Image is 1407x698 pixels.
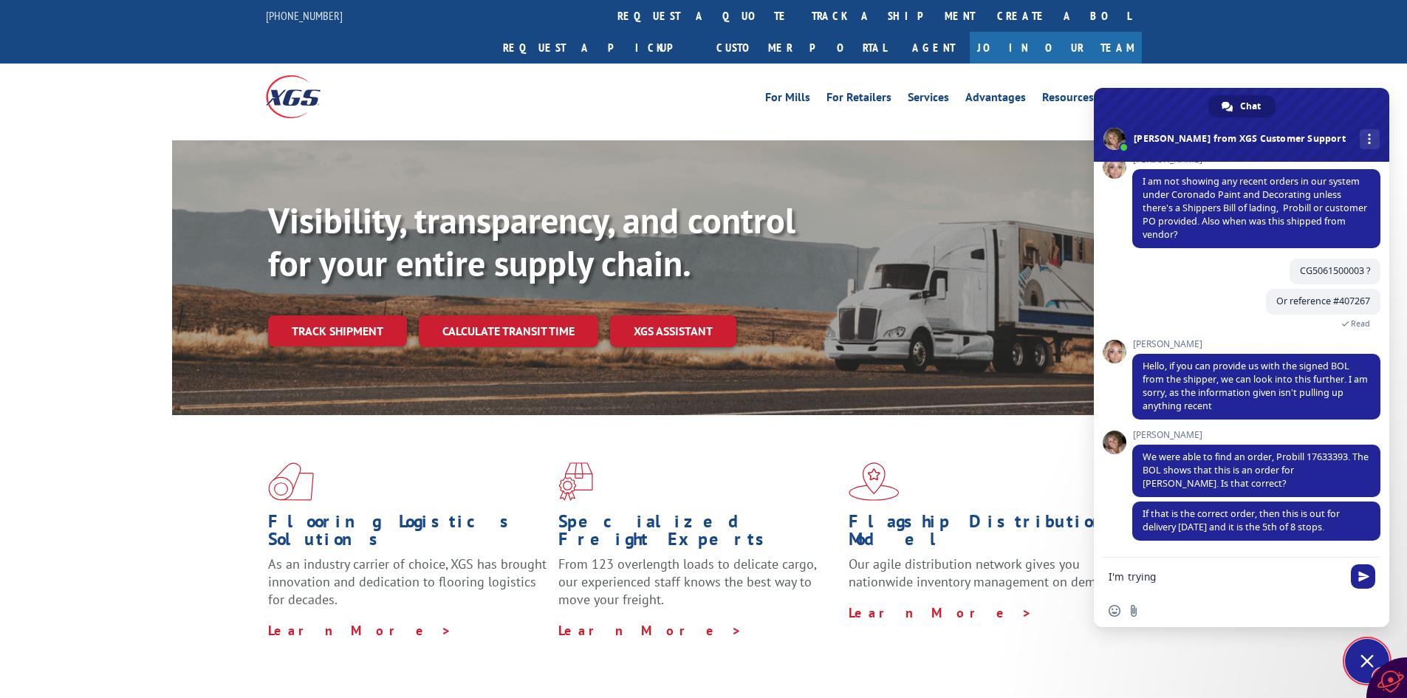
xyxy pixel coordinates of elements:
a: Resources [1042,92,1094,108]
a: For Mills [765,92,810,108]
a: Learn More > [558,622,742,639]
img: xgs-icon-total-supply-chain-intelligence-red [268,462,314,501]
a: XGS ASSISTANT [610,315,736,347]
span: Send [1351,564,1375,589]
div: Close chat [1345,639,1389,683]
span: If that is the correct order, then this is out for delivery [DATE] and it is the 5th of 8 stops. [1143,507,1340,533]
span: Insert an emoji [1109,605,1120,617]
span: Or reference #407267 [1276,295,1370,307]
span: Hello, if you can provide us with the signed BOL from the shipper, we can look into this further.... [1143,360,1368,412]
p: From 123 overlength loads to delicate cargo, our experienced staff knows the best way to move you... [558,555,838,621]
span: We were able to find an order, Probill 17633393. The BOL shows that this is an order for [PERSON_... [1143,451,1369,490]
span: [PERSON_NAME] [1132,339,1380,349]
span: CG5061500003 ? [1300,264,1370,277]
span: Our agile distribution network gives you nationwide inventory management on demand. [849,555,1120,590]
a: Join Our Team [970,32,1142,64]
span: Send a file [1128,605,1140,617]
a: Customer Portal [705,32,897,64]
b: Visibility, transparency, and control for your entire supply chain. [268,197,795,286]
div: Chat [1208,95,1276,117]
span: I am not showing any recent orders in our system under Coronado Paint and Decorating unless there... [1143,175,1367,241]
a: [PHONE_NUMBER] [266,8,343,23]
h1: Flagship Distribution Model [849,513,1128,555]
img: xgs-icon-focused-on-flooring-red [558,462,593,501]
a: Learn More > [268,622,452,639]
div: More channels [1360,129,1380,149]
a: Calculate transit time [419,315,598,347]
span: Chat [1240,95,1261,117]
h1: Flooring Logistics Solutions [268,513,547,555]
img: xgs-icon-flagship-distribution-model-red [849,462,900,501]
a: Services [908,92,949,108]
a: Request a pickup [492,32,705,64]
span: Read [1351,318,1370,329]
span: [PERSON_NAME] [1132,430,1380,440]
a: Agent [897,32,970,64]
a: Learn More > [849,604,1033,621]
a: Advantages [965,92,1026,108]
a: For Retailers [826,92,891,108]
textarea: Compose your message... [1109,570,1342,584]
h1: Specialized Freight Experts [558,513,838,555]
span: As an industry carrier of choice, XGS has brought innovation and dedication to flooring logistics... [268,555,547,608]
a: Track shipment [268,315,407,346]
